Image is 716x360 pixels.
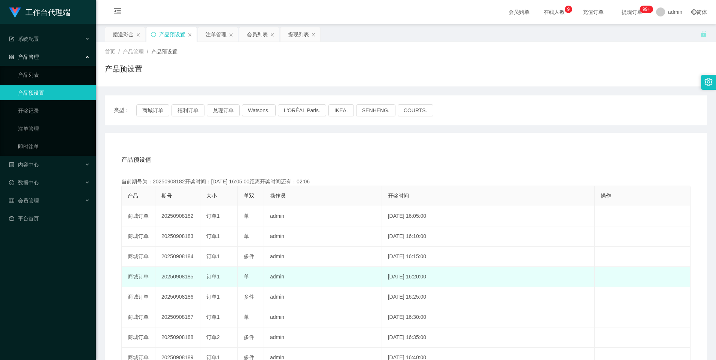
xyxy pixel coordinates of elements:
a: 产品列表 [18,67,90,82]
button: COURTS. [398,104,433,116]
i: 图标: global [691,9,697,15]
span: 产品管理 [123,49,144,55]
i: 图标: close [188,33,192,37]
i: 图标: profile [9,162,14,167]
div: 注单管理 [206,27,227,42]
button: 兑现订单 [207,104,240,116]
span: 开奖时间 [388,193,409,199]
i: 图标: appstore-o [9,54,14,60]
span: 数据中心 [9,180,39,186]
td: [DATE] 16:15:00 [382,247,595,267]
button: IKEA. [328,104,354,116]
span: 订单1 [206,233,220,239]
h1: 工作台代理端 [25,0,70,24]
button: 福利订单 [172,104,204,116]
i: 图标: close [270,33,274,37]
span: 订单1 [206,274,220,280]
td: 商城订单 [122,307,155,327]
td: 商城订单 [122,267,155,287]
sup: 9 [565,6,572,13]
a: 工作台代理端 [9,9,70,15]
td: 商城订单 [122,247,155,267]
span: 提现订单 [618,9,646,15]
span: 多件 [244,253,254,259]
td: 商城订单 [122,226,155,247]
img: logo.9652507e.png [9,7,21,18]
td: 20250908187 [155,307,200,327]
span: 操作 [601,193,611,199]
td: 20250908188 [155,327,200,348]
div: 提现列表 [288,27,309,42]
span: 类型： [114,104,136,116]
button: 商城订单 [136,104,169,116]
span: 系统配置 [9,36,39,42]
span: 单 [244,314,249,320]
div: 产品预设置 [159,27,185,42]
span: 会员管理 [9,198,39,204]
td: 商城订单 [122,327,155,348]
button: L'ORÉAL Paris. [278,104,326,116]
td: [DATE] 16:30:00 [382,307,595,327]
span: / [147,49,148,55]
i: 图标: menu-fold [105,0,130,24]
div: 赠送彩金 [113,27,134,42]
td: admin [264,247,382,267]
button: SENHENG. [356,104,395,116]
a: 开奖记录 [18,103,90,118]
span: / [118,49,120,55]
span: 订单1 [206,314,220,320]
td: [DATE] 16:10:00 [382,226,595,247]
i: 图标: form [9,36,14,42]
td: admin [264,226,382,247]
h1: 产品预设置 [105,63,142,74]
td: 20250908182 [155,206,200,226]
span: 单 [244,233,249,239]
td: admin [264,287,382,307]
span: 期号 [161,193,172,199]
td: [DATE] 16:25:00 [382,287,595,307]
td: 20250908186 [155,287,200,307]
td: 商城订单 [122,287,155,307]
span: 首页 [105,49,115,55]
span: 单 [244,213,249,219]
span: 订单1 [206,213,220,219]
td: admin [264,267,382,287]
span: 在线人数 [540,9,568,15]
div: 当前期号为：20250908182开奖时间：[DATE] 16:05:00距离开奖时间还有：02:06 [121,178,691,186]
div: 会员列表 [247,27,268,42]
span: 充值订单 [579,9,607,15]
a: 即时注单 [18,139,90,154]
sup: 1113 [640,6,653,13]
span: 内容中心 [9,162,39,168]
span: 产品管理 [9,54,39,60]
td: 20250908185 [155,267,200,287]
td: admin [264,327,382,348]
i: 图标: setting [704,78,713,86]
a: 注单管理 [18,121,90,136]
td: 商城订单 [122,206,155,226]
span: 大小 [206,193,217,199]
span: 产品预设置 [151,49,178,55]
span: 单双 [244,193,254,199]
span: 产品 [128,193,138,199]
td: [DATE] 16:05:00 [382,206,595,226]
td: admin [264,206,382,226]
i: 图标: table [9,198,14,203]
td: [DATE] 16:20:00 [382,267,595,287]
span: 订单2 [206,334,220,340]
td: 20250908184 [155,247,200,267]
td: admin [264,307,382,327]
td: [DATE] 16:35:00 [382,327,595,348]
a: 产品预设置 [18,85,90,100]
span: 单 [244,274,249,280]
span: 操作员 [270,193,286,199]
i: 图标: close [136,33,140,37]
span: 订单1 [206,253,220,259]
span: 产品预设值 [121,155,151,164]
a: 图标: dashboard平台首页 [9,211,90,226]
i: 图标: unlock [700,30,707,37]
i: 图标: close [229,33,233,37]
span: 多件 [244,294,254,300]
i: 图标: check-circle-o [9,180,14,185]
i: 图标: sync [151,32,156,37]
